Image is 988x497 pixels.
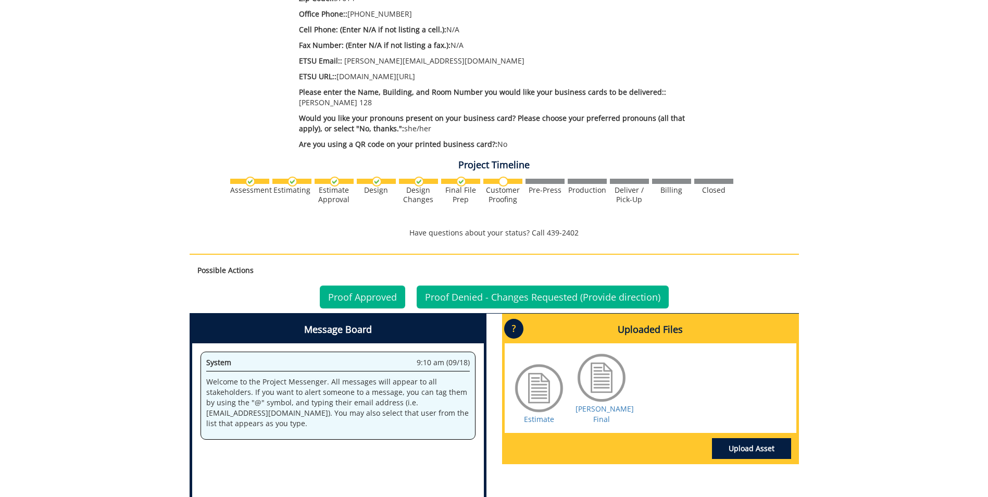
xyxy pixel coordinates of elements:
img: checkmark [330,177,340,187]
img: checkmark [456,177,466,187]
p: ? [504,319,523,339]
div: Estimating [272,185,311,195]
span: Office Phone:: [299,9,347,19]
div: Customer Proofing [483,185,522,204]
p: she/her [299,113,707,134]
div: Design Changes [399,185,438,204]
span: Are you using a QR code on your printed business card?: [299,139,497,149]
span: System [206,357,231,367]
h4: Project Timeline [190,160,799,170]
div: Estimate Approval [315,185,354,204]
strong: Possible Actions [197,265,254,275]
img: checkmark [372,177,382,187]
p: N/A [299,24,707,35]
h4: Uploaded Files [505,316,796,343]
span: Would you like your pronouns present on your business card? Please choose your preferred pronouns... [299,113,685,133]
div: Production [568,185,607,195]
p: Welcome to the Project Messenger. All messages will appear to all stakeholders. If you want to al... [206,377,470,429]
a: Estimate [524,414,554,424]
a: Proof Denied - Changes Requested (Provide direction) [417,285,669,308]
p: [DOMAIN_NAME][URL] [299,71,707,82]
p: [PERSON_NAME][EMAIL_ADDRESS][DOMAIN_NAME] [299,56,707,66]
span: ETSU Email:: [299,56,342,66]
span: 9:10 am (09/18) [417,357,470,368]
a: Upload Asset [712,438,791,459]
div: Final File Prep [441,185,480,204]
div: Pre-Press [526,185,565,195]
div: Closed [694,185,733,195]
div: Deliver / Pick-Up [610,185,649,204]
span: Fax Number: (Enter N/A if not listing a fax.): [299,40,451,50]
img: checkmark [245,177,255,187]
span: ETSU URL:: [299,71,336,81]
div: Assessment [230,185,269,195]
a: Proof Approved [320,285,405,308]
span: Cell Phone: (Enter N/A if not listing a cell.): [299,24,446,34]
p: Have questions about your status? Call 439-2402 [190,228,799,238]
p: [PERSON_NAME] 128 [299,87,707,108]
img: checkmark [287,177,297,187]
a: [PERSON_NAME] Final [576,404,634,424]
p: N/A [299,40,707,51]
p: [PHONE_NUMBER] [299,9,707,19]
span: Please enter the Name, Building, and Room Number you would like your business cards to be deliver... [299,87,666,97]
div: Design [357,185,396,195]
img: checkmark [414,177,424,187]
div: Billing [652,185,691,195]
h4: Message Board [192,316,484,343]
p: No [299,139,707,150]
img: no [498,177,508,187]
